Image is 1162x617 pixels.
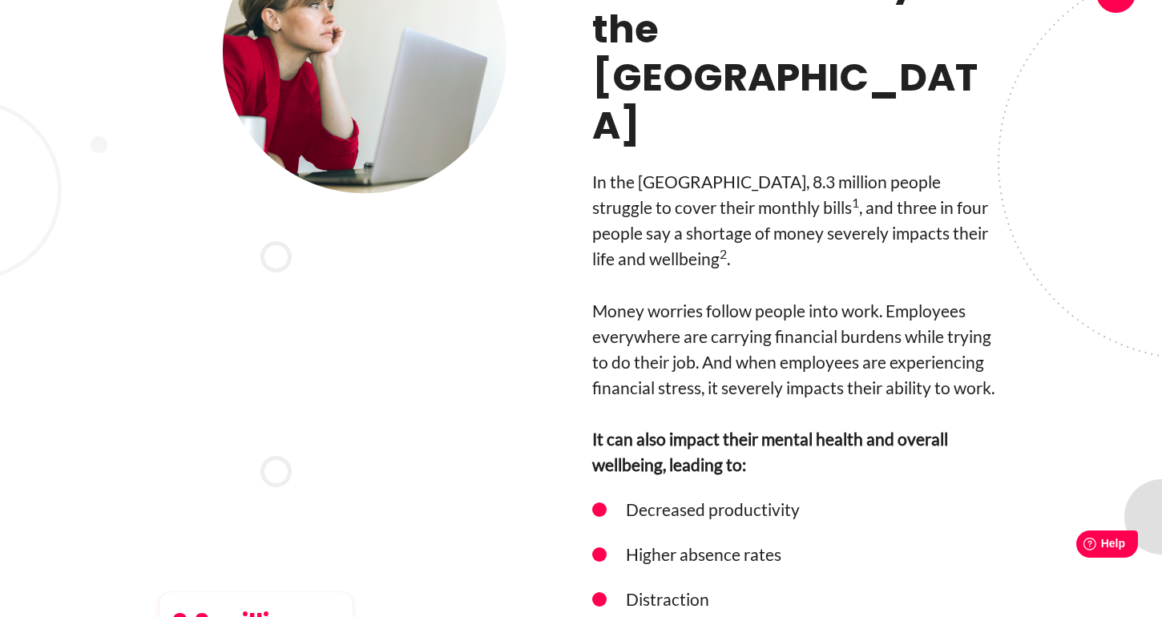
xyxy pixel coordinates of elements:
p: Money worries follow people into work. Employees everywhere are carrying financial burdens while ... [592,298,1003,401]
p: In the [GEOGRAPHIC_DATA], 8.3 million people struggle to cover their monthly bills , and three in... [592,169,1003,272]
li: Higher absence rates [592,542,1003,567]
strong: It can also impact their mental health and overall wellbeing, leading to: [592,429,948,474]
li: Distraction [592,587,1003,612]
sup: 2 [720,246,727,261]
sup: 1 [852,195,859,210]
iframe: Help widget launcher [1019,524,1144,569]
li: Decreased productivity [592,497,1003,522]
